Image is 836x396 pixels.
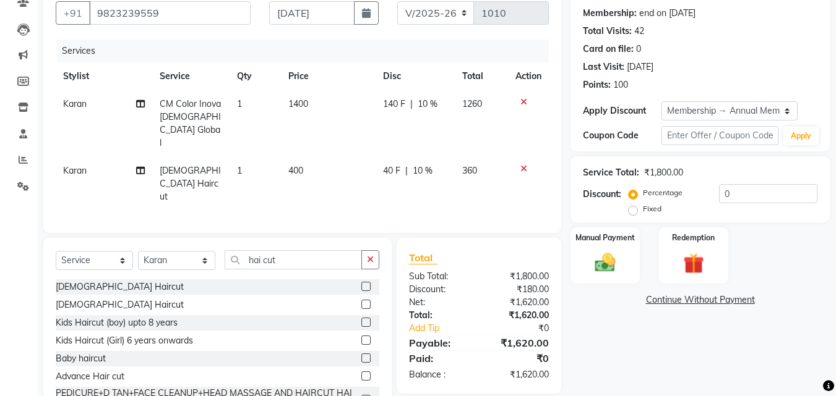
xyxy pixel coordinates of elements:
[376,62,455,90] th: Disc
[225,250,362,269] input: Search or Scan
[639,7,696,20] div: end on [DATE]
[479,283,558,296] div: ₹180.00
[573,293,827,306] a: Continue Without Payment
[583,43,634,56] div: Card on file:
[583,61,624,74] div: Last Visit:
[644,166,683,179] div: ₹1,800.00
[400,270,479,283] div: Sub Total:
[288,165,303,176] span: 400
[400,283,479,296] div: Discount:
[383,164,400,177] span: 40 F
[230,62,281,90] th: Qty
[643,203,661,214] label: Fixed
[237,165,242,176] span: 1
[583,129,661,142] div: Coupon Code
[575,232,635,243] label: Manual Payment
[400,309,479,322] div: Total:
[400,335,479,350] div: Payable:
[383,98,405,111] span: 140 F
[583,104,661,117] div: Apply Discount
[63,165,87,176] span: Karan
[462,165,477,176] span: 360
[418,98,437,111] span: 10 %
[56,334,193,347] div: Kids Haircut (Girl) 6 years onwards
[56,1,90,25] button: +91
[160,98,221,148] span: CM Color Inova [DEMOGRAPHIC_DATA] Global
[56,370,124,383] div: Advance Hair cut
[479,270,558,283] div: ₹1,800.00
[636,43,641,56] div: 0
[455,62,508,90] th: Total
[237,98,242,109] span: 1
[56,280,184,293] div: [DEMOGRAPHIC_DATA] Haircut
[643,187,683,198] label: Percentage
[400,322,492,335] a: Add Tip
[583,188,621,201] div: Discount:
[672,232,715,243] label: Redemption
[493,322,559,335] div: ₹0
[583,7,637,20] div: Membership:
[413,164,433,177] span: 10 %
[410,98,413,111] span: |
[634,25,644,38] div: 42
[661,126,778,145] input: Enter Offer / Coupon Code
[409,251,437,264] span: Total
[588,251,622,274] img: _cash.svg
[288,98,308,109] span: 1400
[56,316,178,329] div: Kids Haircut (boy) upto 8 years
[57,40,558,62] div: Services
[400,351,479,366] div: Paid:
[627,61,653,74] div: [DATE]
[479,309,558,322] div: ₹1,620.00
[400,368,479,381] div: Balance :
[160,165,221,202] span: [DEMOGRAPHIC_DATA] Haircut
[152,62,230,90] th: Service
[56,62,152,90] th: Stylist
[479,351,558,366] div: ₹0
[583,78,611,91] div: Points:
[400,296,479,309] div: Net:
[405,164,408,177] span: |
[508,62,549,90] th: Action
[479,335,558,350] div: ₹1,620.00
[613,78,628,91] div: 100
[583,25,632,38] div: Total Visits:
[479,296,558,309] div: ₹1,620.00
[56,352,106,365] div: Baby haircut
[583,166,639,179] div: Service Total:
[479,368,558,381] div: ₹1,620.00
[783,127,819,145] button: Apply
[56,298,184,311] div: [DEMOGRAPHIC_DATA] Haircut
[281,62,376,90] th: Price
[63,98,87,109] span: Karan
[89,1,251,25] input: Search by Name/Mobile/Email/Code
[462,98,482,109] span: 1260
[677,251,710,276] img: _gift.svg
